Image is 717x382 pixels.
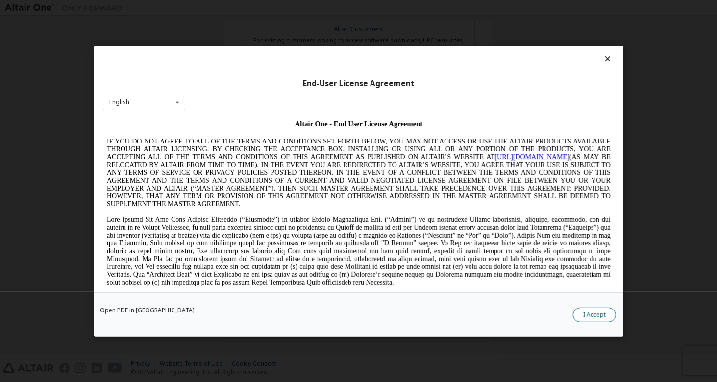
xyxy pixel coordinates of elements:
[103,78,615,88] div: End-User License Agreement
[109,99,129,105] div: English
[100,308,195,313] a: Open PDF in [GEOGRAPHIC_DATA]
[4,100,508,170] span: Lore Ipsumd Sit Ame Cons Adipisc Elitseddo (“Eiusmodte”) in utlabor Etdolo Magnaaliqua Eni. (“Adm...
[392,37,467,45] a: [URL][DOMAIN_NAME]
[192,4,320,12] span: Altair One - End User License Agreement
[4,22,508,92] span: IF YOU DO NOT AGREE TO ALL OF THE TERMS AND CONDITIONS SET FORTH BELOW, YOU MAY NOT ACCESS OR USE...
[573,308,616,322] button: I Accept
